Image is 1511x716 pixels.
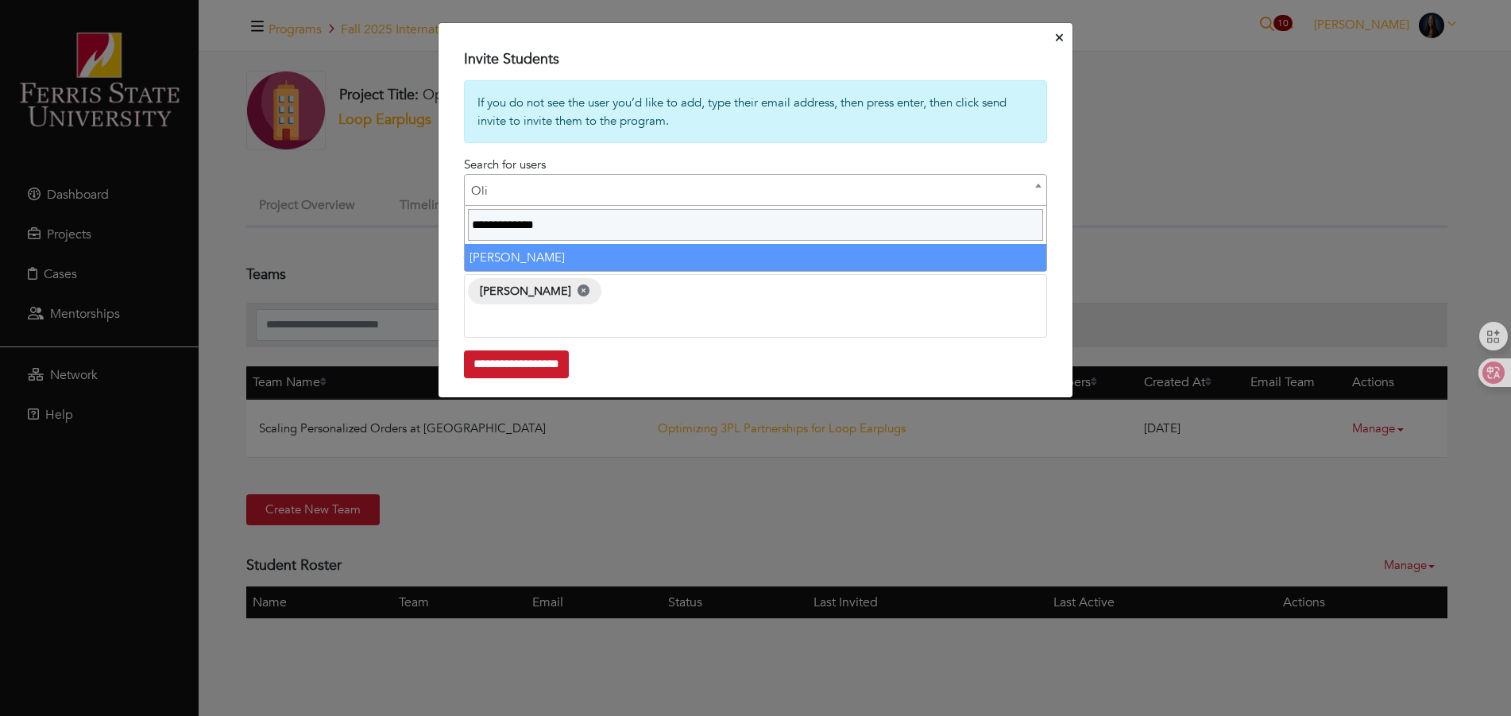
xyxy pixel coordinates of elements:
h4: Invite Students [464,51,1047,68]
span: [PERSON_NAME] [468,278,601,304]
li: [PERSON_NAME] [465,244,1046,272]
input: Search [468,209,1043,241]
button: Close [1053,26,1066,51]
span: Oli [464,174,1047,206]
span: Oli [465,175,1046,207]
label: Search for users [464,156,546,174]
div: If you do not see the user you’d like to add, type their email address, then press enter, then cl... [464,80,1047,143]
